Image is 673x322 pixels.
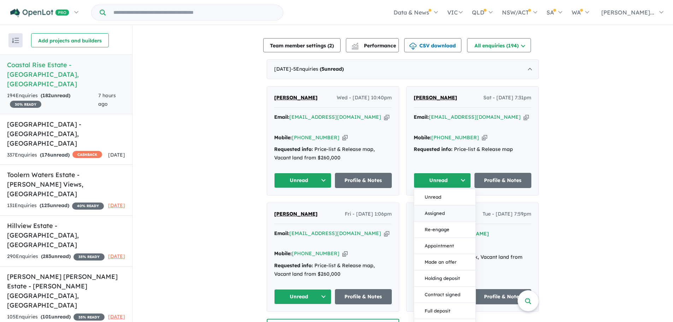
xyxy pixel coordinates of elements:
[414,238,476,254] button: Appointment
[483,210,531,218] span: Tue - [DATE] 7:59pm
[40,152,70,158] strong: ( unread)
[42,92,51,99] span: 182
[274,94,318,102] a: [PERSON_NAME]
[321,66,324,72] span: 5
[414,94,457,102] a: [PERSON_NAME]
[7,170,125,199] h5: Toolern Waters Estate - [PERSON_NAME] Views , [GEOGRAPHIC_DATA]
[292,250,340,257] a: [PHONE_NUMBER]
[73,314,105,321] span: 35 % READY
[108,253,125,259] span: [DATE]
[7,252,105,261] div: 290 Enquir ies
[7,201,104,210] div: 131 Enquir ies
[384,230,389,237] button: Copy
[414,134,431,141] strong: Mobile:
[329,42,332,49] span: 2
[10,8,69,17] img: Openlot PRO Logo White
[414,173,471,188] button: Unread
[414,205,476,222] button: Assigned
[40,202,69,209] strong: ( unread)
[320,66,344,72] strong: ( unread)
[601,9,654,16] span: [PERSON_NAME]...
[429,114,521,120] a: [EMAIL_ADDRESS][DOMAIN_NAME]
[274,262,392,279] div: Price-list & Release map, Vacant land from $260,000
[274,262,313,269] strong: Requested info:
[414,287,476,303] button: Contract signed
[274,173,331,188] button: Unread
[274,211,318,217] span: [PERSON_NAME]
[108,152,125,158] span: [DATE]
[12,38,19,43] img: sort.svg
[345,210,392,218] span: Fri - [DATE] 1:06pm
[274,94,318,101] span: [PERSON_NAME]
[107,5,282,20] input: Try estate name, suburb, builder or developer
[337,94,392,102] span: Wed - [DATE] 10:40pm
[98,92,116,107] span: 7 hours ago
[482,134,487,141] button: Copy
[43,253,51,259] span: 283
[346,38,399,52] button: Performance
[384,113,389,121] button: Copy
[7,60,125,89] h5: Coastal Rise Estate - [GEOGRAPHIC_DATA] , [GEOGRAPHIC_DATA]
[72,151,102,158] span: CASHBACK
[274,210,318,218] a: [PERSON_NAME]
[274,145,392,162] div: Price-list & Release map, Vacant land from $260,000
[267,59,539,79] div: [DATE]
[352,45,359,49] img: bar-chart.svg
[108,314,125,320] span: [DATE]
[274,114,289,120] strong: Email:
[404,38,461,52] button: CSV download
[431,134,479,141] a: [PHONE_NUMBER]
[474,173,532,188] a: Profile & Notes
[263,38,341,52] button: Team member settings (2)
[483,94,531,102] span: Sat - [DATE] 7:31pm
[335,289,392,304] a: Profile & Notes
[414,145,531,154] div: Price-list & Release map
[414,254,476,270] button: Made an offer
[409,43,417,50] img: download icon
[414,222,476,238] button: Re-engage
[414,189,476,205] button: Unread
[335,173,392,188] a: Profile & Notes
[7,313,105,321] div: 105 Enquir ies
[72,203,104,210] span: 40 % READY
[274,134,292,141] strong: Mobile:
[41,253,71,259] strong: ( unread)
[291,66,344,72] span: - 5 Enquir ies
[414,303,476,319] button: Full deposit
[342,134,348,141] button: Copy
[7,119,125,148] h5: [GEOGRAPHIC_DATA] - [GEOGRAPHIC_DATA] , [GEOGRAPHIC_DATA]
[41,202,50,209] span: 125
[274,230,289,236] strong: Email:
[352,43,358,47] img: line-chart.svg
[41,92,70,99] strong: ( unread)
[73,253,105,260] span: 35 % READY
[524,113,529,121] button: Copy
[414,94,457,101] span: [PERSON_NAME]
[414,270,476,287] button: Holding deposit
[42,314,51,320] span: 101
[10,101,41,108] span: 30 % READY
[414,146,453,152] strong: Requested info:
[414,114,429,120] strong: Email:
[7,272,125,310] h5: [PERSON_NAME] [PERSON_NAME] Estate - [PERSON_NAME][GEOGRAPHIC_DATA] , [GEOGRAPHIC_DATA]
[108,202,125,209] span: [DATE]
[274,146,313,152] strong: Requested info:
[274,250,292,257] strong: Mobile:
[289,114,381,120] a: [EMAIL_ADDRESS][DOMAIN_NAME]
[274,289,331,304] button: Unread
[31,33,109,47] button: Add projects and builders
[474,289,532,304] a: Profile & Notes
[342,250,348,257] button: Copy
[467,38,531,52] button: All enquiries (194)
[7,151,102,159] div: 337 Enquir ies
[289,230,381,236] a: [EMAIL_ADDRESS][DOMAIN_NAME]
[42,152,50,158] span: 176
[353,42,396,49] span: Performance
[292,134,340,141] a: [PHONE_NUMBER]
[41,314,71,320] strong: ( unread)
[7,221,125,250] h5: Hillview Estate - [GEOGRAPHIC_DATA] , [GEOGRAPHIC_DATA]
[7,92,98,109] div: 194 Enquir ies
